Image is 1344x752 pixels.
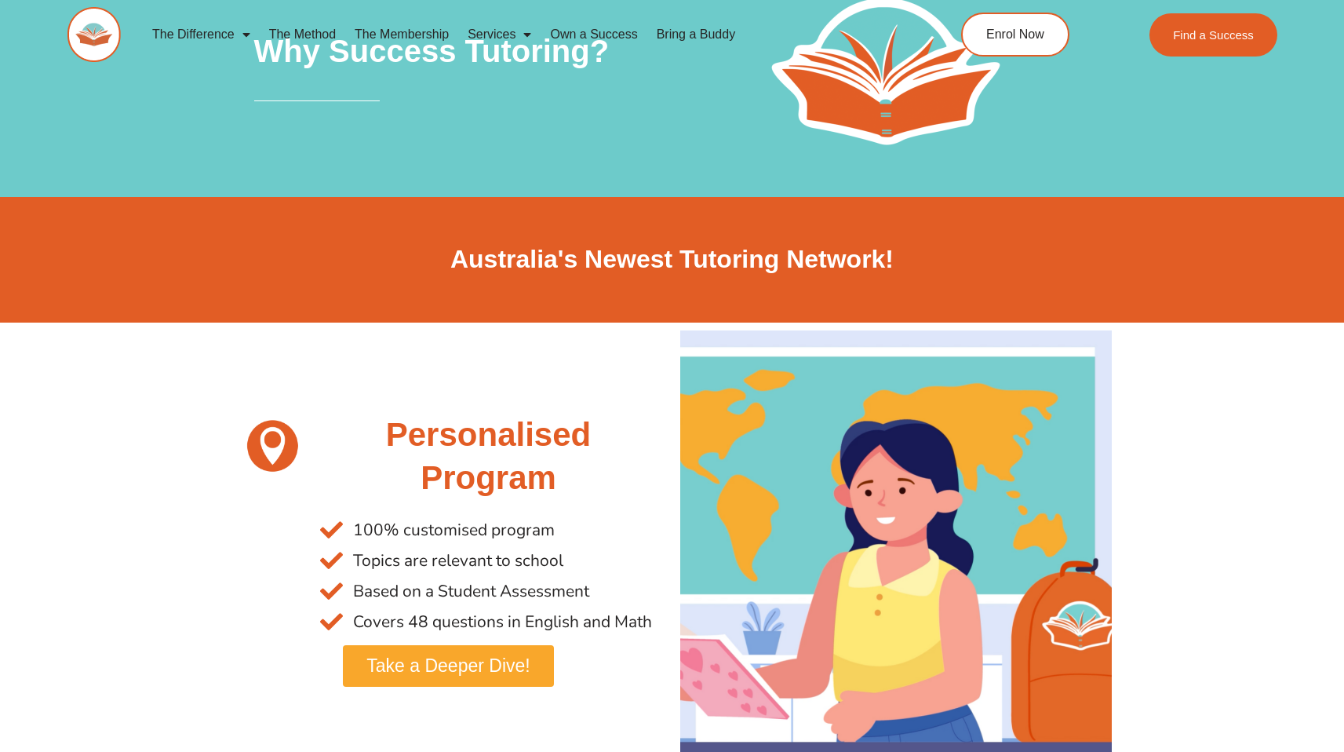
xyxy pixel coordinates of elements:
a: Own a Success [541,16,647,53]
a: Find a Success [1149,13,1277,57]
h2: Personalised Program [320,414,656,499]
a: The Difference [143,16,260,53]
a: Bring a Buddy [647,16,745,53]
span: Take a Deeper Dive! [366,657,530,675]
span: Based on a Student Assessment [349,576,589,607]
a: The Membership [345,16,458,53]
span: Topics are relevant to school [349,546,563,576]
a: Enrol Now [961,13,1069,57]
span: 100% customised program [349,515,555,546]
a: Services [458,16,541,53]
span: Enrol Now [986,28,1044,41]
span: Covers 48 questions in English and Math [349,607,652,637]
a: Take a Deeper Dive! [343,645,553,687]
nav: Menu [143,16,892,53]
span: Find a Success [1173,29,1254,41]
a: The Method [260,16,345,53]
h2: Australia's Newest Tutoring Network! [233,243,1112,276]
